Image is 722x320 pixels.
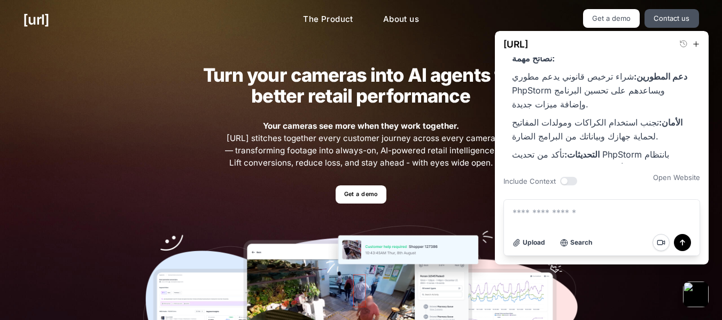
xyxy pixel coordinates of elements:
[294,9,362,30] a: The Product
[336,185,386,204] a: Get a demo
[645,9,699,28] a: Contact us
[583,9,640,28] a: Get a demo
[375,9,428,30] a: About us
[186,65,535,106] h2: Turn your cameras into AI agents for better retail performance
[224,120,499,169] span: [URL] stitches together every customer journey across every camera — transforming footage into al...
[263,121,459,131] strong: Your cameras see more when they work together.
[23,9,49,30] a: [URL]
